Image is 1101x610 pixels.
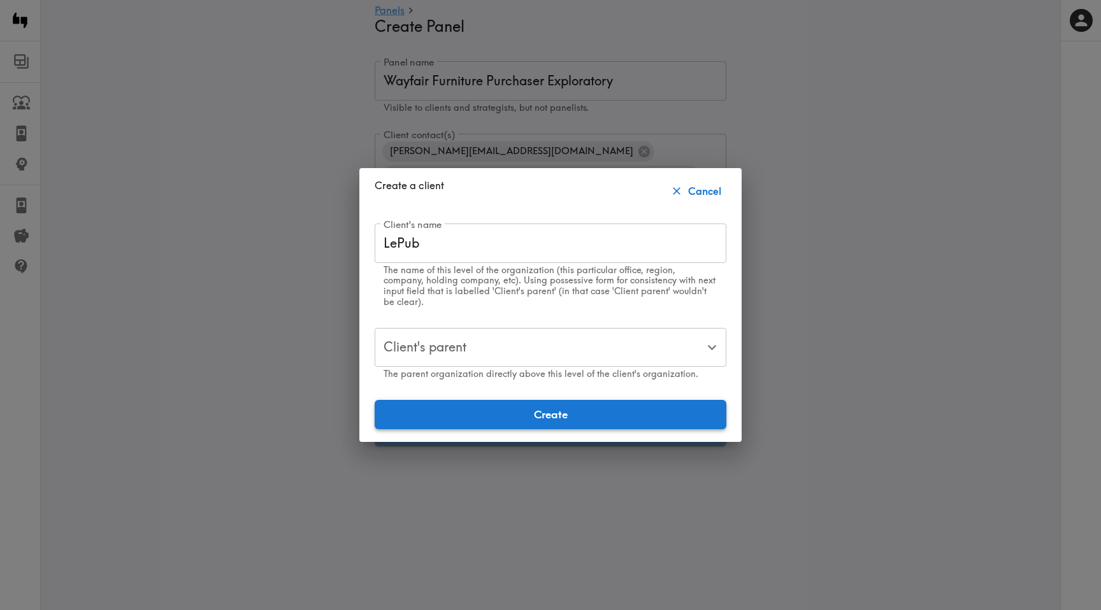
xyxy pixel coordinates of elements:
button: Open [702,337,722,357]
div: Create a client [375,178,726,204]
button: Create [375,400,726,429]
span: The parent organization directly above this level of the client's organization. [384,368,698,379]
label: Client's name [384,218,442,232]
button: Cancel [668,178,726,204]
span: The name of this level of the organization (this particular office, region, company, holding comp... [384,264,716,308]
